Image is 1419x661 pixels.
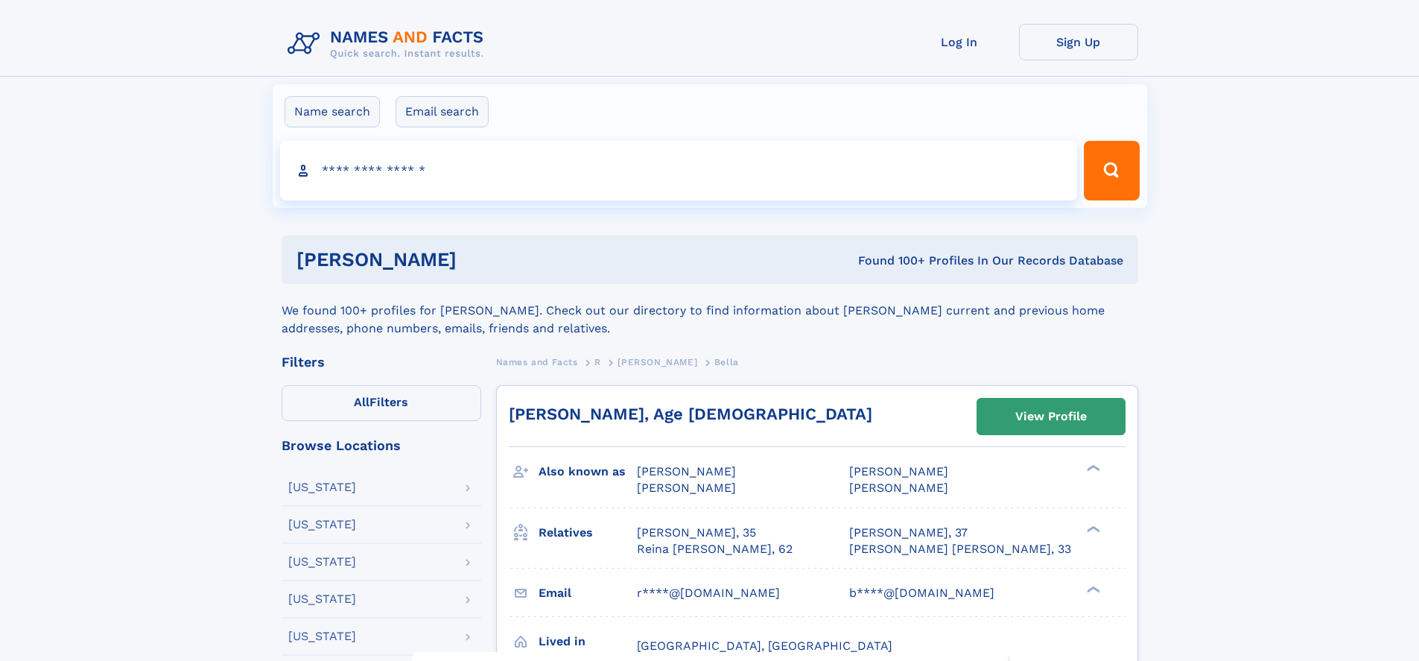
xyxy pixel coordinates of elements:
h1: [PERSON_NAME] [296,250,658,269]
a: Log In [900,24,1019,60]
h3: Lived in [539,629,637,654]
a: [PERSON_NAME], 35 [637,525,756,541]
div: Filters [282,355,481,369]
a: [PERSON_NAME], Age [DEMOGRAPHIC_DATA] [509,405,872,423]
div: ❯ [1083,464,1101,473]
span: Bella [714,357,739,367]
label: Email search [396,96,489,127]
div: [US_STATE] [288,556,356,568]
span: [PERSON_NAME] [637,481,736,495]
button: Search Button [1084,141,1139,200]
span: [PERSON_NAME] [618,357,697,367]
a: [PERSON_NAME], 37 [849,525,968,541]
a: Reina [PERSON_NAME], 62 [637,541,793,557]
a: Sign Up [1019,24,1138,60]
span: All [354,395,369,409]
a: [PERSON_NAME] [618,352,697,371]
label: Name search [285,96,380,127]
span: [PERSON_NAME] [849,464,948,478]
h3: Relatives [539,520,637,545]
div: View Profile [1015,399,1087,434]
span: [PERSON_NAME] [849,481,948,495]
a: R [594,352,601,371]
div: [US_STATE] [288,593,356,605]
div: Found 100+ Profiles In Our Records Database [657,253,1123,269]
span: R [594,357,601,367]
div: [US_STATE] [288,481,356,493]
img: Logo Names and Facts [282,24,496,64]
a: View Profile [977,399,1125,434]
div: [US_STATE] [288,630,356,642]
span: [GEOGRAPHIC_DATA], [GEOGRAPHIC_DATA] [637,639,892,653]
h3: Email [539,581,637,606]
div: ❯ [1083,524,1101,534]
a: Names and Facts [496,352,578,371]
div: [US_STATE] [288,519,356,531]
span: [PERSON_NAME] [637,464,736,478]
label: Filters [282,385,481,421]
a: [PERSON_NAME] [PERSON_NAME], 33 [849,541,1071,557]
div: Browse Locations [282,439,481,452]
div: ❯ [1083,584,1101,594]
h3: Also known as [539,459,637,484]
input: search input [280,141,1078,200]
div: We found 100+ profiles for [PERSON_NAME]. Check out our directory to find information about [PERS... [282,284,1138,338]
